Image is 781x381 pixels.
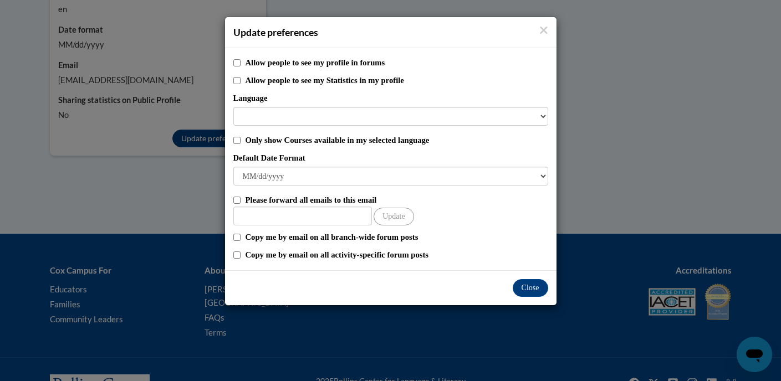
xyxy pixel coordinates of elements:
[233,152,548,164] label: Default Date Format
[233,25,548,39] h4: Update preferences
[233,92,548,104] label: Language
[246,134,548,146] label: Only show Courses available in my selected language
[246,74,548,86] label: Allow people to see my Statistics in my profile
[246,56,548,69] label: Allow people to see my profile in forums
